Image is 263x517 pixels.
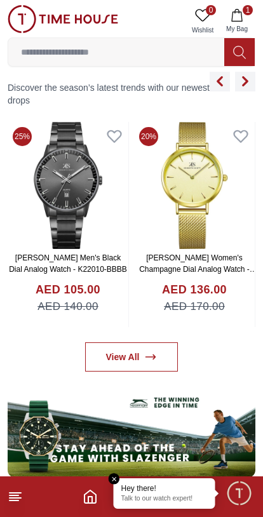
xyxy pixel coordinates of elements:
em: Close tooltip [109,473,120,485]
img: ... [8,384,255,477]
span: 0 [206,5,216,15]
div: Chat Widget [226,480,253,507]
a: [PERSON_NAME] Women's Champagne Dial Analog Watch - K22519-GMGC [139,253,257,285]
a: [PERSON_NAME] Men's Black Dial Analog Watch - K22010-BBBB [9,253,127,274]
h4: AED 105.00 [36,281,100,299]
span: My Bag [221,24,253,34]
span: 1 [243,5,253,15]
p: Talk to our watch expert! [121,495,208,504]
a: Home [83,489,98,504]
button: 1My Bag [219,5,255,37]
span: 25% [13,127,32,146]
span: 20% [139,127,158,146]
div: Hey there! [121,483,208,493]
img: ... [8,5,118,33]
span: AED 140.00 [37,299,98,315]
p: Discover the season’s latest trends with our newest drops [8,81,210,107]
h4: AED 136.00 [162,281,227,299]
a: View All [85,342,179,372]
img: Kenneth Scott Women's Champagne Dial Analog Watch - K22519-GMGC [134,122,255,249]
span: AED 170.00 [164,299,225,315]
span: Wishlist [187,25,219,35]
img: Kenneth Scott Men's Black Dial Analog Watch - K22010-BBBB [8,122,128,249]
a: 0Wishlist [187,5,219,37]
